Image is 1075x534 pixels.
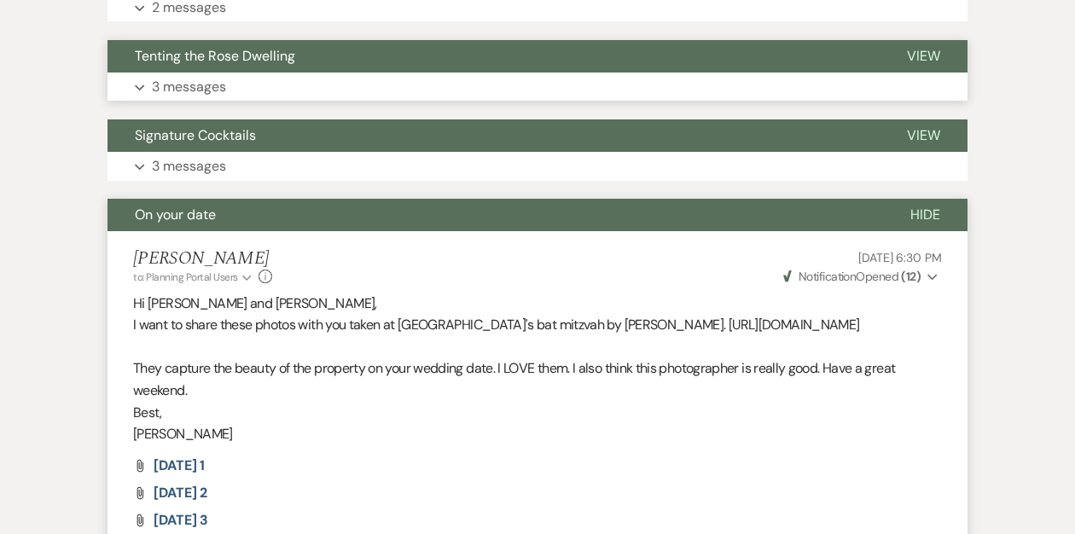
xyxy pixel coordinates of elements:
[880,119,967,152] button: View
[783,269,921,284] span: Opened
[107,119,880,152] button: Signature Cocktails
[910,206,940,223] span: Hide
[154,486,207,500] a: [DATE] 2
[799,269,856,284] span: Notification
[107,199,883,231] button: On your date
[133,402,942,424] p: Best,
[154,484,207,502] span: [DATE] 2
[135,126,256,144] span: Signature Cocktails
[135,47,295,65] span: Tenting the Rose Dwelling
[154,456,205,474] span: [DATE] 1
[154,514,208,527] a: [DATE] 3
[107,40,880,73] button: Tenting the Rose Dwelling
[133,357,942,401] p: They capture the beauty of the property on your wedding date. I LOVE them. I also think this phot...
[133,423,942,445] p: [PERSON_NAME]
[152,76,226,98] p: 3 messages
[880,40,967,73] button: View
[133,270,254,285] button: to: Planning Portal Users
[152,155,226,177] p: 3 messages
[135,206,216,223] span: On your date
[883,199,967,231] button: Hide
[133,314,942,336] p: I want to share these photos with you taken at [GEOGRAPHIC_DATA]'s bat mitzvah by [PERSON_NAME]. ...
[907,126,940,144] span: View
[154,459,205,473] a: [DATE] 1
[133,293,942,315] p: Hi [PERSON_NAME] and [PERSON_NAME],
[901,269,921,284] strong: ( 12 )
[133,270,238,284] span: to: Planning Portal Users
[858,250,942,265] span: [DATE] 6:30 PM
[107,73,967,102] button: 3 messages
[781,268,942,286] button: NotificationOpened (12)
[907,47,940,65] span: View
[107,152,967,181] button: 3 messages
[133,248,272,270] h5: [PERSON_NAME]
[154,511,208,529] span: [DATE] 3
